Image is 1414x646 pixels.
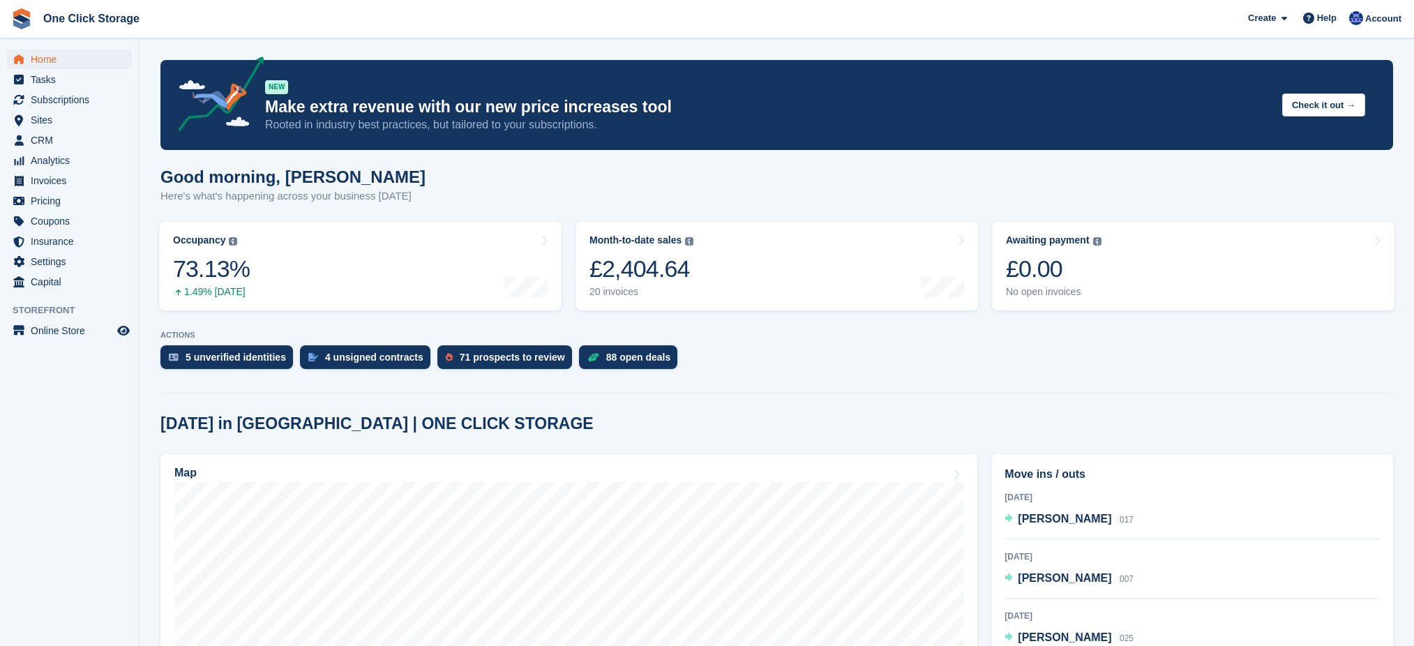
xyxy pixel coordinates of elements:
span: Create [1248,11,1276,25]
div: 88 open deals [606,352,671,363]
span: Online Store [31,321,114,340]
span: CRM [31,130,114,150]
a: menu [7,130,132,150]
img: icon-info-grey-7440780725fd019a000dd9b08b2336e03edf1995a4989e88bcd33f0948082b44.svg [229,237,237,246]
a: menu [7,50,132,69]
img: contract_signature_icon-13c848040528278c33f63329250d36e43548de30e8caae1d1a13099fd9432cc5.svg [308,353,318,361]
span: Pricing [31,191,114,211]
span: 025 [1120,633,1134,643]
span: 007 [1120,574,1134,584]
a: menu [7,232,132,251]
div: 71 prospects to review [460,352,565,363]
div: Awaiting payment [1006,234,1090,246]
div: No open invoices [1006,286,1101,298]
span: Capital [31,272,114,292]
div: £2,404.64 [589,255,693,283]
img: price-adjustments-announcement-icon-8257ccfd72463d97f412b2fc003d46551f7dbcb40ab6d574587a9cd5c0d94... [167,57,264,136]
a: [PERSON_NAME] 017 [1005,511,1134,529]
div: 5 unverified identities [186,352,286,363]
span: Account [1365,12,1401,26]
img: icon-info-grey-7440780725fd019a000dd9b08b2336e03edf1995a4989e88bcd33f0948082b44.svg [685,237,693,246]
div: [DATE] [1005,550,1380,563]
p: Here's what's happening across your business [DATE] [160,188,426,204]
img: deal-1b604bf984904fb50ccaf53a9ad4b4a5d6e5aea283cecdc64d6e3604feb123c2.svg [587,352,599,362]
a: 5 unverified identities [160,345,300,376]
div: NEW [265,80,288,94]
a: 71 prospects to review [437,345,579,376]
a: [PERSON_NAME] 007 [1005,570,1134,588]
a: One Click Storage [38,7,145,30]
div: [DATE] [1005,491,1380,504]
div: Occupancy [173,234,225,246]
div: 73.13% [173,255,250,283]
a: menu [7,90,132,110]
span: Home [31,50,114,69]
span: Help [1317,11,1337,25]
a: menu [7,321,132,340]
img: verify_identity-adf6edd0f0f0b5bbfe63781bf79b02c33cf7c696d77639b501bdc392416b5a36.svg [169,353,179,361]
span: Insurance [31,232,114,251]
span: 017 [1120,515,1134,525]
a: menu [7,70,132,89]
a: menu [7,272,132,292]
a: menu [7,211,132,231]
p: Rooted in industry best practices, but tailored to your subscriptions. [265,117,1271,133]
h2: Map [174,467,197,479]
h2: Move ins / outs [1005,466,1380,483]
div: [DATE] [1005,610,1380,622]
div: Month-to-date sales [589,234,682,246]
span: [PERSON_NAME] [1018,631,1111,643]
a: menu [7,252,132,271]
span: Settings [31,252,114,271]
span: [PERSON_NAME] [1018,513,1111,525]
a: Awaiting payment £0.00 No open invoices [992,222,1394,310]
a: menu [7,151,132,170]
span: Invoices [31,171,114,190]
div: 1.49% [DATE] [173,286,250,298]
p: Make extra revenue with our new price increases tool [265,97,1271,117]
button: Check it out → [1282,93,1365,117]
a: menu [7,191,132,211]
img: prospect-51fa495bee0391a8d652442698ab0144808aea92771e9ea1ae160a38d050c398.svg [446,353,453,361]
a: menu [7,171,132,190]
h1: Good morning, [PERSON_NAME] [160,167,426,186]
span: Storefront [13,303,139,317]
span: Tasks [31,70,114,89]
span: Sites [31,110,114,130]
div: 20 invoices [589,286,693,298]
img: stora-icon-8386f47178a22dfd0bd8f6a31ec36ba5ce8667c1dd55bd0f319d3a0aa187defe.svg [11,8,32,29]
div: £0.00 [1006,255,1101,283]
a: Preview store [115,322,132,339]
img: icon-info-grey-7440780725fd019a000dd9b08b2336e03edf1995a4989e88bcd33f0948082b44.svg [1093,237,1101,246]
h2: [DATE] in [GEOGRAPHIC_DATA] | ONE CLICK STORAGE [160,414,594,433]
a: Occupancy 73.13% 1.49% [DATE] [159,222,562,310]
a: menu [7,110,132,130]
a: 4 unsigned contracts [300,345,437,376]
img: Thomas [1349,11,1363,25]
span: Coupons [31,211,114,231]
span: Analytics [31,151,114,170]
span: [PERSON_NAME] [1018,572,1111,584]
a: Month-to-date sales £2,404.64 20 invoices [576,222,978,310]
p: ACTIONS [160,331,1393,340]
span: Subscriptions [31,90,114,110]
div: 4 unsigned contracts [325,352,423,363]
a: 88 open deals [579,345,685,376]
